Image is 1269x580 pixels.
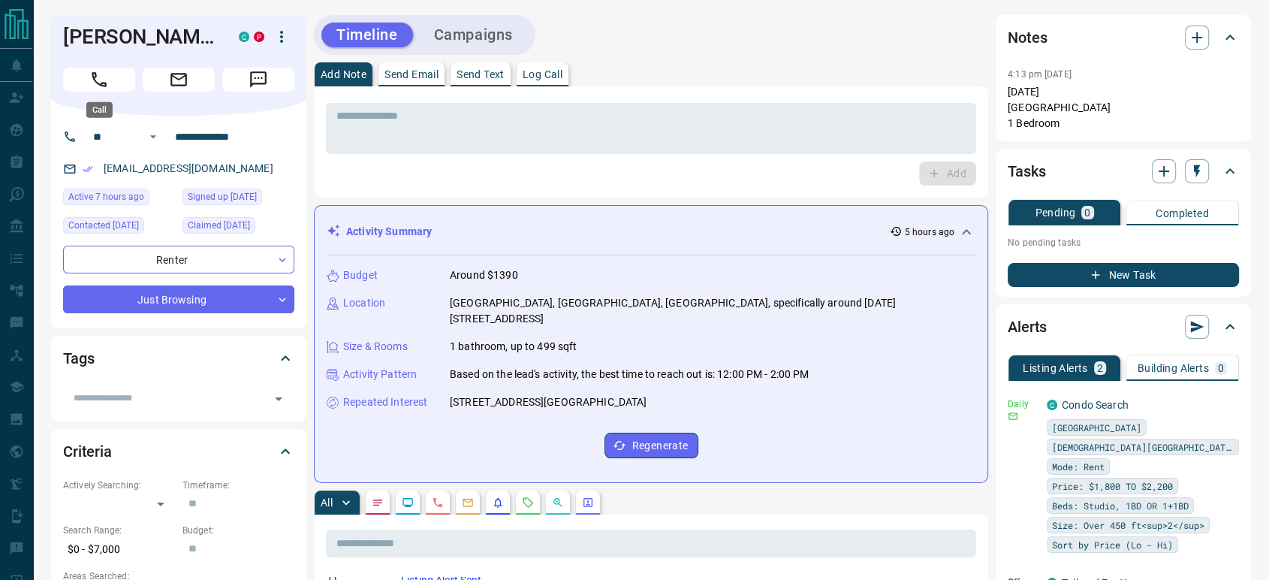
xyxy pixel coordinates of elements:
[63,440,112,464] h2: Criteria
[1008,309,1239,345] div: Alerts
[68,189,144,204] span: Active 7 hours ago
[321,23,413,47] button: Timeline
[450,394,647,410] p: [STREET_ADDRESS][GEOGRAPHIC_DATA]
[450,267,518,283] p: Around $1390
[905,225,954,239] p: 5 hours ago
[402,497,414,509] svg: Lead Browsing Activity
[63,537,175,562] p: $0 - $7,000
[582,497,594,509] svg: Agent Actions
[1084,207,1090,218] p: 0
[222,68,294,92] span: Message
[343,339,408,355] p: Size & Rooms
[188,189,257,204] span: Signed up [DATE]
[144,128,162,146] button: Open
[143,68,215,92] span: Email
[346,224,432,240] p: Activity Summary
[1023,363,1088,373] p: Listing Alerts
[343,267,378,283] p: Budget
[450,295,975,327] p: [GEOGRAPHIC_DATA], [GEOGRAPHIC_DATA], [GEOGRAPHIC_DATA], specifically around [DATE][STREET_ADDRESS]
[552,497,564,509] svg: Opportunities
[1008,315,1047,339] h2: Alerts
[1035,207,1075,218] p: Pending
[1008,411,1018,421] svg: Email
[457,69,505,80] p: Send Text
[321,497,333,508] p: All
[1138,363,1209,373] p: Building Alerts
[432,497,444,509] svg: Calls
[63,25,216,49] h1: [PERSON_NAME]
[182,189,294,210] div: Sat Oct 14 2023
[1052,537,1173,552] span: Sort by Price (Lo - Hi)
[68,218,139,233] span: Contacted [DATE]
[450,339,577,355] p: 1 bathroom, up to 499 sqft
[1062,399,1129,411] a: Condo Search
[254,32,264,42] div: property.ca
[268,388,289,409] button: Open
[83,164,93,174] svg: Email Verified
[1052,518,1204,533] span: Size: Over 450 ft<sup>2</sup>
[343,295,385,311] p: Location
[182,217,294,238] div: Mon Oct 16 2023
[63,340,294,376] div: Tags
[182,479,294,492] p: Timeframe:
[1052,459,1105,474] span: Mode: Rent
[1008,69,1072,80] p: 4:13 pm [DATE]
[63,189,175,210] div: Tue Aug 12 2025
[63,68,135,92] span: Call
[1008,231,1239,254] p: No pending tasks
[343,394,427,410] p: Repeated Interest
[462,497,474,509] svg: Emails
[188,218,250,233] span: Claimed [DATE]
[86,102,113,118] div: Call
[63,479,175,492] p: Actively Searching:
[1008,20,1239,56] div: Notes
[63,285,294,313] div: Just Browsing
[372,497,384,509] svg: Notes
[327,218,975,246] div: Activity Summary5 hours ago
[604,433,698,458] button: Regenerate
[104,162,273,174] a: [EMAIL_ADDRESS][DOMAIN_NAME]
[63,346,94,370] h2: Tags
[1008,84,1239,131] p: [DATE] [GEOGRAPHIC_DATA] 1 Bedroom
[1052,420,1141,435] span: [GEOGRAPHIC_DATA]
[1008,263,1239,287] button: New Task
[1156,208,1209,219] p: Completed
[384,69,439,80] p: Send Email
[343,367,417,382] p: Activity Pattern
[1218,363,1224,373] p: 0
[63,246,294,273] div: Renter
[1008,153,1239,189] div: Tasks
[1097,363,1103,373] p: 2
[63,524,175,537] p: Search Range:
[63,433,294,470] div: Criteria
[1047,400,1057,410] div: condos.ca
[1052,498,1189,513] span: Beds: Studio, 1BD OR 1+1BD
[1008,159,1045,183] h2: Tasks
[523,69,562,80] p: Log Call
[450,367,809,382] p: Based on the lead's activity, the best time to reach out is: 12:00 PM - 2:00 PM
[522,497,534,509] svg: Requests
[182,524,294,537] p: Budget:
[63,217,175,238] div: Sun Aug 03 2025
[1052,479,1173,494] span: Price: $1,800 TO $2,200
[492,497,504,509] svg: Listing Alerts
[419,23,528,47] button: Campaigns
[1008,397,1038,411] p: Daily
[1052,440,1234,455] span: [DEMOGRAPHIC_DATA][GEOGRAPHIC_DATA]
[239,32,249,42] div: condos.ca
[321,69,366,80] p: Add Note
[1008,26,1047,50] h2: Notes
